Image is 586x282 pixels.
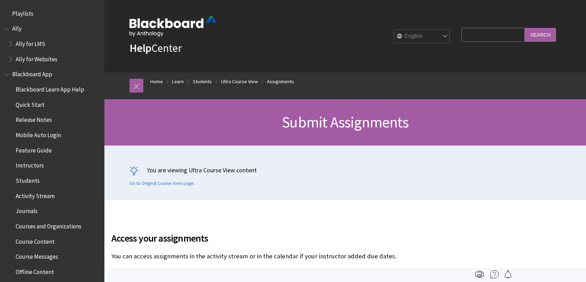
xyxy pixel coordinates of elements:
span: Playlists [12,8,33,17]
span: Instructors [16,160,44,169]
span: Submit Assignments [282,112,409,132]
img: More help [490,270,499,279]
nav: Book outline for Anthology Ally Help [4,23,100,65]
span: Mobile Auto Login [16,129,61,139]
span: Blackboard App [12,69,52,78]
span: Course Content [16,236,55,245]
a: HelpCenter [129,41,182,55]
p: You are viewing Ultra Course View content [129,166,561,174]
span: Course Messages [16,251,58,260]
img: Print [475,270,484,279]
span: Release Notes [16,114,52,124]
span: Feature Guide [16,144,52,154]
a: Learn [172,77,184,86]
span: Courses and Organizations [16,220,81,230]
input: Search [525,28,556,41]
nav: Book outline for Playlists [4,8,100,19]
span: Quick Start [16,99,45,108]
span: Ally for LMS [16,38,45,47]
span: Students [16,175,40,184]
a: Go to Original Course View page. [129,180,195,187]
a: Assignments [267,77,294,86]
select: Site Language Selector [394,30,450,44]
span: Activity Stream [16,190,55,199]
span: Blackboard Learn App Help [16,84,84,93]
img: Blackboard by Anthology [129,16,216,37]
strong: Help [129,41,151,55]
span: Ally for Websites [16,53,57,63]
a: Students [193,77,212,86]
img: Follow this page [504,270,512,279]
a: Home [150,77,163,86]
span: Ally [12,23,22,32]
a: Ultra Course View [221,77,258,86]
span: Offline Content [16,266,54,275]
span: Access your assignments [111,231,476,245]
p: You can access assignments in the activity stream or in the calendar if your instructor added due... [111,252,476,261]
span: Journals [16,205,38,215]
